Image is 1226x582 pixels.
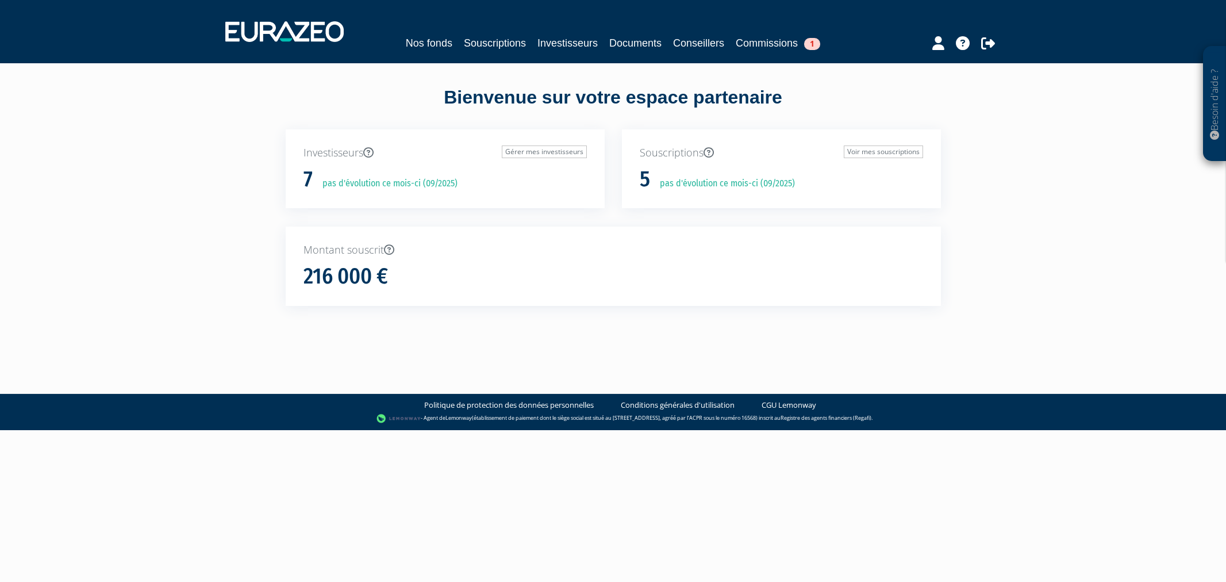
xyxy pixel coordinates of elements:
a: Souscriptions [464,35,526,51]
h1: 216 000 € [303,265,388,289]
a: CGU Lemonway [762,400,816,411]
p: Montant souscrit [303,243,923,258]
a: Politique de protection des données personnelles [424,400,594,411]
a: Conseillers [673,35,724,51]
a: Voir mes souscriptions [844,145,923,158]
p: Souscriptions [640,145,923,160]
p: pas d'évolution ce mois-ci (09/2025) [652,177,795,190]
div: - Agent de (établissement de paiement dont le siège social est situé au [STREET_ADDRESS], agréé p... [11,413,1215,424]
a: Conditions générales d'utilisation [621,400,735,411]
a: Gérer mes investisseurs [502,145,587,158]
a: Nos fonds [406,35,452,51]
img: logo-lemonway.png [376,413,421,424]
a: Lemonway [445,414,472,422]
a: Documents [609,35,662,51]
p: pas d'évolution ce mois-ci (09/2025) [314,177,458,190]
h1: 7 [303,167,313,192]
span: 1 [804,38,820,50]
p: Besoin d'aide ? [1208,52,1221,156]
p: Investisseurs [303,145,587,160]
a: Investisseurs [537,35,598,51]
a: Registre des agents financiers (Regafi) [781,414,871,422]
a: Commissions1 [736,35,820,51]
div: Bienvenue sur votre espace partenaire [277,85,950,129]
h1: 5 [640,167,650,192]
img: 1732889491-logotype_eurazeo_blanc_rvb.png [225,21,344,42]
